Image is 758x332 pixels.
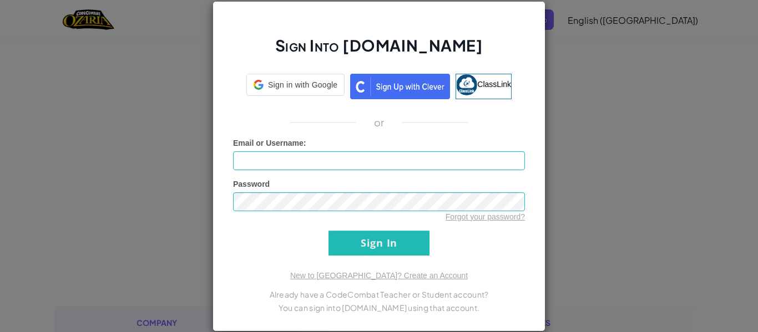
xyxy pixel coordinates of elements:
img: clever_sso_button@2x.png [350,74,450,99]
p: You can sign into [DOMAIN_NAME] using that account. [233,301,525,314]
div: Sign in with Google [246,74,345,96]
p: Already have a CodeCombat Teacher or Student account? [233,288,525,301]
span: Sign in with Google [268,79,337,90]
input: Sign In [329,231,429,256]
img: classlink-logo-small.png [456,74,477,95]
a: New to [GEOGRAPHIC_DATA]? Create an Account [290,271,468,280]
span: Password [233,180,270,188]
h2: Sign Into [DOMAIN_NAME] [233,35,525,67]
label: : [233,137,306,149]
span: ClassLink [477,79,511,88]
a: Sign in with Google [246,74,345,99]
p: or [374,116,385,129]
span: Email or Username [233,139,304,147]
a: Forgot your password? [446,212,525,221]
